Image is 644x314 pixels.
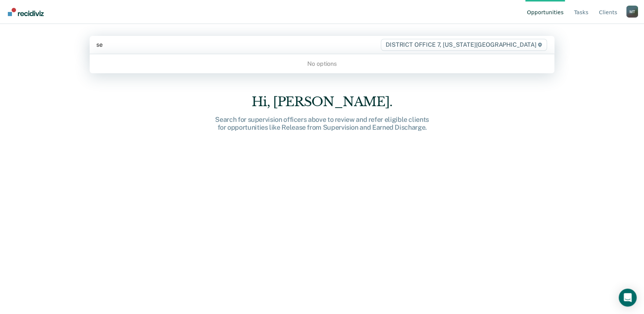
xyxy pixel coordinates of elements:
div: Search for supervision officers above to review and refer eligible clients for opportunities like... [203,116,442,132]
div: Open Intercom Messenger [619,289,637,307]
span: DISTRICT OFFICE 7, [US_STATE][GEOGRAPHIC_DATA] [381,39,547,51]
div: M T [626,6,638,18]
div: No options [90,57,555,70]
img: Recidiviz [8,8,44,16]
button: Profile dropdown button [626,6,638,18]
div: Hi, [PERSON_NAME]. [203,94,442,110]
